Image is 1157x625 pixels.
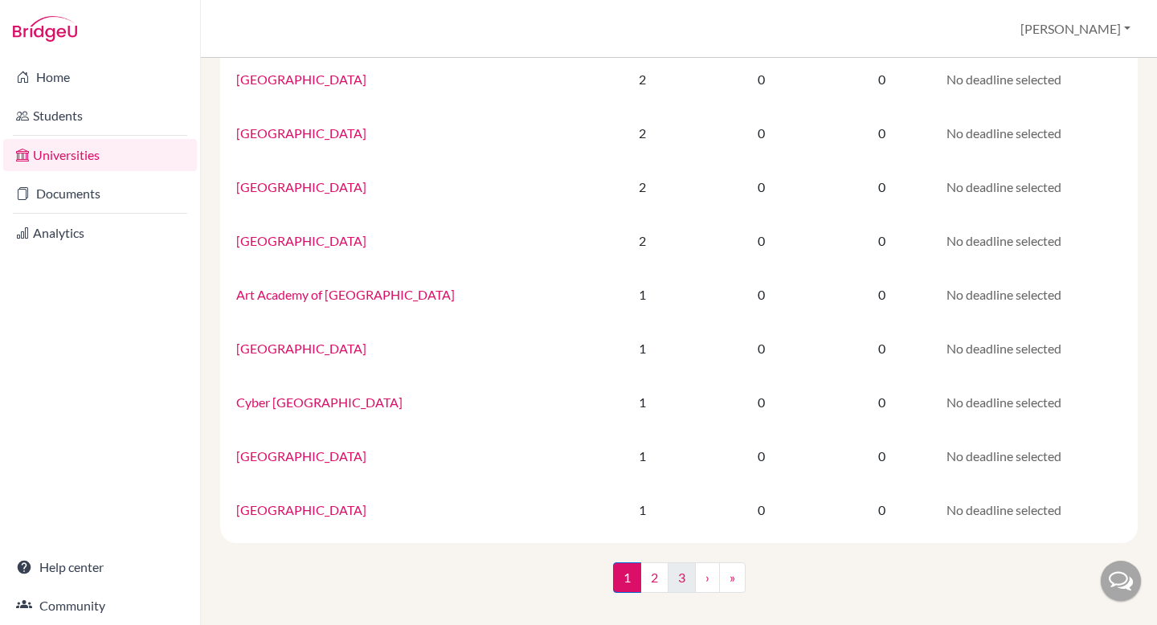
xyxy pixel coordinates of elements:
[719,562,746,593] a: »
[826,214,937,268] td: 0
[3,139,197,171] a: Universities
[826,483,937,537] td: 0
[3,590,197,622] a: Community
[3,100,197,132] a: Students
[37,11,70,26] span: Help
[696,52,826,106] td: 0
[3,217,197,249] a: Analytics
[589,429,696,483] td: 1
[13,16,77,42] img: Bridge-U
[236,502,366,517] a: [GEOGRAPHIC_DATA]
[826,268,937,321] td: 0
[695,562,720,593] a: ›
[946,502,1061,517] span: No deadline selected
[946,71,1061,87] span: No deadline selected
[236,125,366,141] a: [GEOGRAPHIC_DATA]
[236,341,366,356] a: [GEOGRAPHIC_DATA]
[3,61,197,93] a: Home
[696,214,826,268] td: 0
[589,375,696,429] td: 1
[613,562,641,593] span: 1
[589,483,696,537] td: 1
[946,287,1061,302] span: No deadline selected
[946,125,1061,141] span: No deadline selected
[946,233,1061,248] span: No deadline selected
[696,268,826,321] td: 0
[826,321,937,375] td: 0
[946,341,1061,356] span: No deadline selected
[589,160,696,214] td: 2
[589,321,696,375] td: 1
[236,287,455,302] a: Art Academy of [GEOGRAPHIC_DATA]
[640,562,668,593] a: 2
[946,448,1061,464] span: No deadline selected
[826,375,937,429] td: 0
[696,106,826,160] td: 0
[826,52,937,106] td: 0
[589,52,696,106] td: 2
[589,268,696,321] td: 1
[826,160,937,214] td: 0
[589,214,696,268] td: 2
[236,71,366,87] a: [GEOGRAPHIC_DATA]
[236,233,366,248] a: [GEOGRAPHIC_DATA]
[696,483,826,537] td: 0
[3,551,197,583] a: Help center
[696,375,826,429] td: 0
[236,179,366,194] a: [GEOGRAPHIC_DATA]
[668,562,696,593] a: 3
[589,106,696,160] td: 2
[696,429,826,483] td: 0
[826,106,937,160] td: 0
[3,178,197,210] a: Documents
[946,179,1061,194] span: No deadline selected
[696,160,826,214] td: 0
[826,429,937,483] td: 0
[696,321,826,375] td: 0
[946,394,1061,410] span: No deadline selected
[1013,14,1138,44] button: [PERSON_NAME]
[613,562,746,606] nav: ...
[236,448,366,464] a: [GEOGRAPHIC_DATA]
[236,394,403,410] a: Cyber [GEOGRAPHIC_DATA]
